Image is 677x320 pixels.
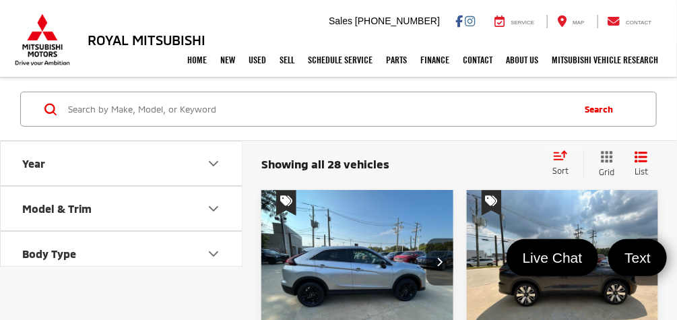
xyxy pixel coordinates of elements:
a: Mitsubishi Vehicle Research [546,43,666,77]
input: Search by Make, Model, or Keyword [67,93,572,125]
button: Model & TrimModel & Trim [1,187,243,230]
button: Body TypeBody Type [1,232,243,276]
a: Used [243,43,273,77]
span: Showing all 28 vehicles [261,157,389,170]
div: Body Type [205,246,222,262]
a: Parts: Opens in a new tab [380,43,414,77]
span: Live Chat [516,249,589,267]
a: Contact [457,43,500,77]
button: YearYear [1,141,243,185]
a: Map [547,15,594,28]
a: Live Chat [507,239,599,276]
a: Facebook: Click to visit our Facebook page [455,15,463,26]
span: List [635,166,648,177]
button: Next image [426,238,453,286]
span: Grid [599,166,614,178]
span: [PHONE_NUMBER] [355,15,440,26]
span: Service [511,20,535,26]
a: Service [485,15,545,28]
a: Schedule Service: Opens in a new tab [302,43,380,77]
span: Map [573,20,584,26]
a: Home [181,43,214,77]
span: Special [482,190,502,216]
span: Text [618,249,657,267]
a: Finance [414,43,457,77]
button: Select sort value [546,150,583,177]
div: Model & Trim [22,202,92,215]
div: Year [205,156,222,172]
a: Text [608,239,667,276]
a: New [214,43,243,77]
span: Sort [552,166,569,175]
span: Sales [329,15,352,26]
div: Body Type [22,247,76,260]
a: About Us [500,43,546,77]
a: Instagram: Click to visit our Instagram page [465,15,476,26]
a: Contact [598,15,662,28]
button: List View [624,150,658,178]
img: Mitsubishi [12,13,73,66]
button: Grid View [583,150,624,178]
span: Special [276,190,296,216]
button: Search [572,92,633,126]
a: Sell [273,43,302,77]
span: Contact [626,20,651,26]
div: Year [22,157,45,170]
h3: Royal Mitsubishi [88,32,205,47]
div: Model & Trim [205,201,222,217]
